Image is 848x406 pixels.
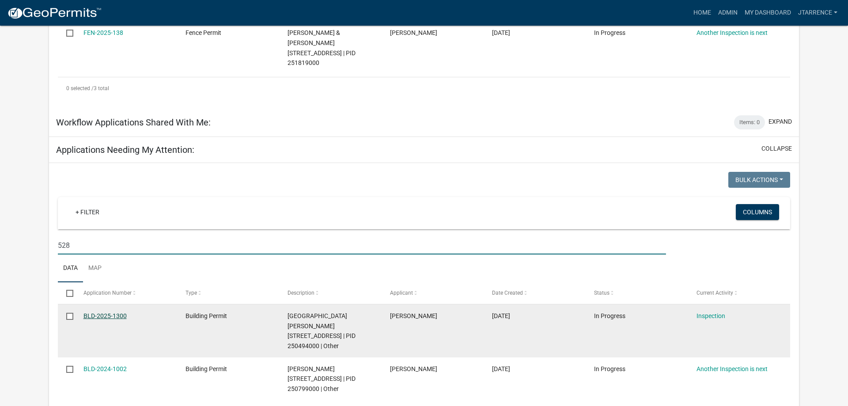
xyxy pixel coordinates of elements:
[741,4,795,21] a: My Dashboard
[83,29,123,36] a: FEN-2025-138
[736,204,779,220] button: Columns
[594,312,625,319] span: In Progress
[83,254,107,283] a: Map
[697,365,768,372] a: Another Inspection is next
[586,282,688,304] datatable-header-cell: Status
[594,290,609,296] span: Status
[492,29,510,36] span: 05/04/2025
[734,115,765,129] div: Items: 0
[56,117,211,128] h5: Workflow Applications Shared With Me:
[83,312,127,319] a: BLD-2025-1300
[715,4,741,21] a: Admin
[390,365,437,372] span: Thomas Wenger
[382,282,484,304] datatable-header-cell: Applicant
[697,312,725,319] a: Inspection
[484,282,586,304] datatable-header-cell: Date Created
[288,29,356,66] span: OLSON, CRAIG & CHERYL 734 SHORE ACRES RD, Houston County | PID 251819000
[390,29,437,36] span: Craig A. Olson
[279,282,381,304] datatable-header-cell: Description
[185,312,227,319] span: Building Permit
[697,290,733,296] span: Current Activity
[492,290,523,296] span: Date Created
[58,282,75,304] datatable-header-cell: Select
[185,365,227,372] span: Building Permit
[761,144,792,153] button: collapse
[75,282,177,304] datatable-header-cell: Application Number
[83,365,127,372] a: BLD-2024-1002
[58,236,666,254] input: Search for applications
[58,77,790,99] div: 3 total
[492,312,510,319] span: 07/29/2025
[68,204,106,220] a: + Filter
[288,312,356,349] span: STEELE, NANCY 528 4TH ST S, Houston County | PID 250494000 | Other
[688,282,790,304] datatable-header-cell: Current Activity
[697,29,768,36] a: Another Inspection is next
[390,290,413,296] span: Applicant
[288,290,314,296] span: Description
[594,29,625,36] span: In Progress
[690,4,715,21] a: Home
[185,29,221,36] span: Fence Permit
[58,254,83,283] a: Data
[795,4,841,21] a: jtarrence
[56,144,194,155] h5: Applications Needing My Attention:
[177,282,279,304] datatable-header-cell: Type
[594,365,625,372] span: In Progress
[492,365,510,372] span: 02/26/2024
[185,290,197,296] span: Type
[768,117,792,126] button: expand
[288,365,356,393] span: WENGER, THOMAS 528 7TH ST S, Houston County | PID 250799000 | Other
[66,85,94,91] span: 0 selected /
[83,290,132,296] span: Application Number
[390,312,437,319] span: Lisa Benson
[728,172,790,188] button: Bulk Actions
